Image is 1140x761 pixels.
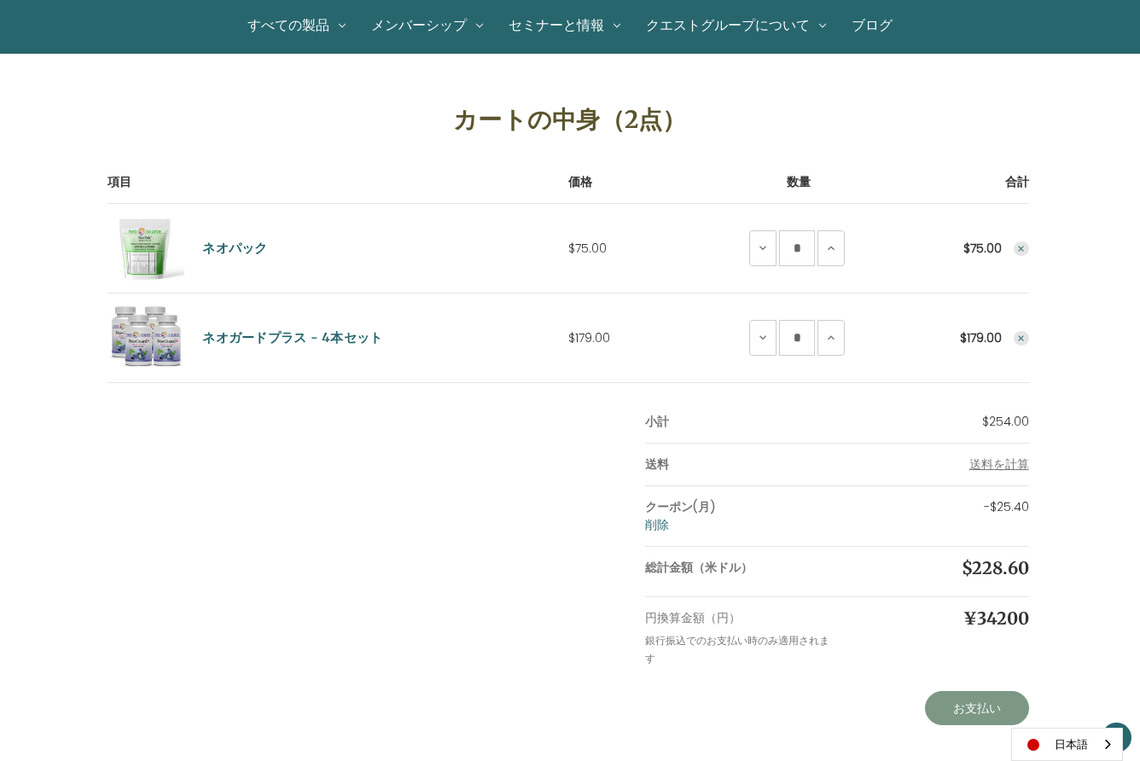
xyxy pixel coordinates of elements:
[1011,728,1123,761] div: Language
[645,456,669,473] strong: 送料
[568,173,722,204] th: 価格
[108,102,1032,137] h1: カートの中身（2点）
[962,557,1029,578] span: $228.60
[982,413,1029,430] span: $254.00
[202,328,382,348] a: ネオガードプラス - 4本セット
[645,498,715,515] strong: クーポン(月)
[1014,241,1029,257] button: Remove NeoPak from cart
[925,691,1029,725] a: お支払い
[645,633,829,665] small: 銀行振込でのお支払い時のみ適用されます
[108,173,568,204] th: 項目
[1011,728,1123,761] aside: Language selected: 日本語
[1014,331,1029,346] button: Remove NeoGuard Plus - 4 Save Set from cart
[969,456,1029,473] button: Add Info
[645,559,753,576] strong: 総計金額（米ドル）
[1012,729,1122,760] a: 日本語
[202,239,267,259] a: ネオパック
[722,173,875,204] th: 数量
[984,498,1029,515] span: -$25.40
[779,230,815,266] input: NeoPak
[963,240,1002,257] strong: $75.00
[568,240,607,257] span: $75.00
[960,329,1002,346] strong: $179.00
[875,173,1029,204] th: 合計
[645,609,837,627] p: 円換算金額（円）
[969,456,1029,473] span: 送料を計算
[645,516,669,533] a: 削除
[779,320,815,356] input: NeoGuard Plus - 4 Save Set
[963,607,1029,629] span: ¥34200
[568,329,610,346] span: $179.00
[645,413,669,430] strong: 小計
